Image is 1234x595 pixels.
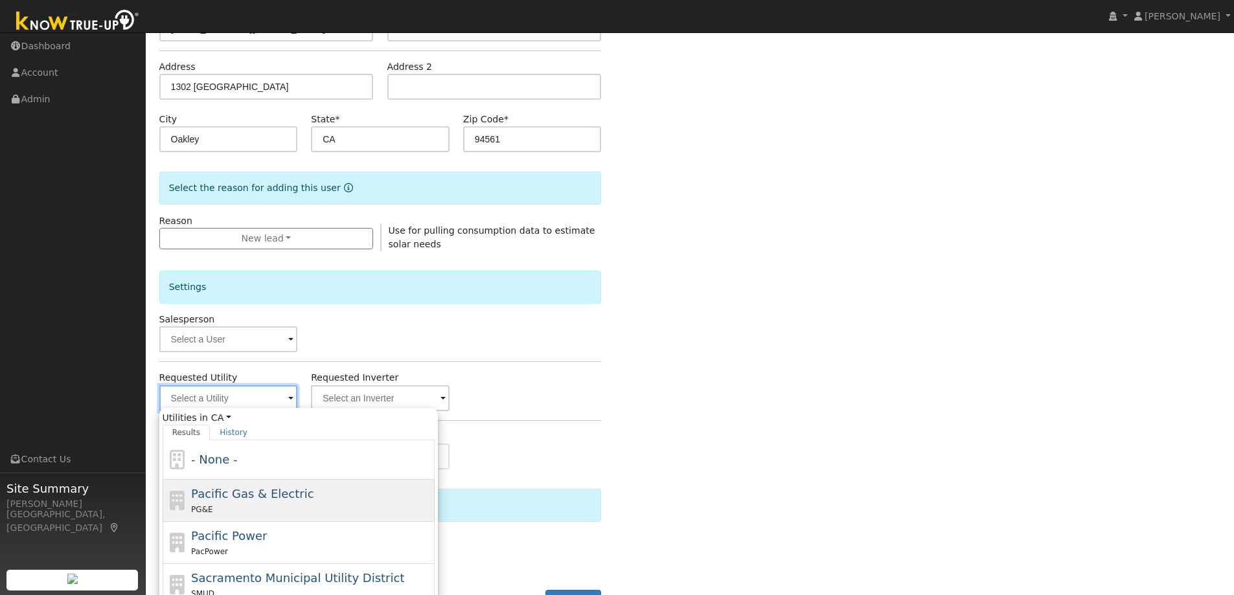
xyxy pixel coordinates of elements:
span: PacPower [191,547,228,556]
label: Requested Utility [159,371,238,385]
div: Settings [159,271,602,304]
span: PG&E [191,505,212,514]
label: Reason [159,214,192,228]
label: Address 2 [387,60,433,74]
button: New lead [159,228,374,250]
span: Use for pulling consumption data to estimate solar needs [389,225,595,249]
a: Reason for new user [341,183,353,193]
span: [PERSON_NAME] [1145,11,1220,21]
img: Know True-Up [10,7,146,36]
a: Results [163,425,211,440]
label: Address [159,60,196,74]
div: [PERSON_NAME] [6,497,139,511]
span: Required [504,114,508,124]
span: Sacramento Municipal Utility District [191,571,404,585]
label: City [159,113,177,126]
span: - None - [191,453,237,466]
a: History [210,425,257,440]
span: Pacific Power [191,529,267,543]
label: Requested Inverter [311,371,398,385]
span: Site Summary [6,480,139,497]
label: Zip Code [463,113,508,126]
div: [GEOGRAPHIC_DATA], [GEOGRAPHIC_DATA] [6,508,139,535]
a: Map [109,522,120,533]
span: Pacific Gas & Electric [191,487,314,500]
label: State [311,113,339,126]
label: Salesperson [159,313,215,326]
span: Required [335,114,339,124]
div: Select the reason for adding this user [159,172,602,205]
span: Utilities in [163,411,435,425]
input: Select an Inverter [311,385,450,411]
input: Select a User [159,326,298,352]
input: Select a Utility [159,385,298,411]
a: CA [211,411,231,425]
img: retrieve [67,574,78,584]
